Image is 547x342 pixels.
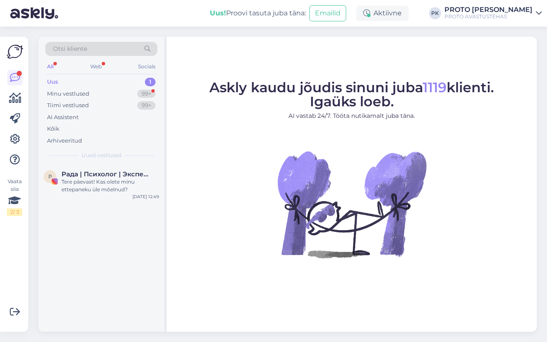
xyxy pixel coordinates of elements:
[309,5,346,21] button: Emailid
[62,178,159,193] div: Tere päevast! Kas olete minu ettepaneku üle mõelnud?
[137,90,156,98] div: 99+
[47,90,89,98] div: Minu vestlused
[423,79,447,96] span: 1119
[45,61,55,72] div: All
[145,78,156,86] div: 1
[48,173,52,180] span: Р
[137,101,156,110] div: 99+
[209,79,494,110] span: Askly kaudu jõudis sinuni juba klienti. Igaüks loeb.
[444,6,532,13] div: PROTO [PERSON_NAME]
[53,44,87,53] span: Otsi kliente
[429,7,441,19] div: PK
[62,170,150,178] span: Рада | Психолог | Эксперт по развитию детей
[7,208,22,216] div: 2 / 3
[88,61,103,72] div: Web
[47,125,59,133] div: Kõik
[7,44,23,60] img: Askly Logo
[356,6,409,21] div: Aktiivne
[210,9,226,17] b: Uus!
[132,193,159,200] div: [DATE] 12:49
[444,6,542,20] a: PROTO [PERSON_NAME]PROTO AVASTUSTEHAS
[444,13,532,20] div: PROTO AVASTUSTEHAS
[82,152,121,159] span: Uued vestlused
[47,113,79,122] div: AI Assistent
[7,178,22,216] div: Vaata siia
[136,61,157,72] div: Socials
[275,127,429,281] img: No Chat active
[209,111,494,120] p: AI vastab 24/7. Tööta nutikamalt juba täna.
[47,78,58,86] div: Uus
[47,101,89,110] div: Tiimi vestlused
[47,137,82,145] div: Arhiveeritud
[210,8,306,18] div: Proovi tasuta juba täna:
